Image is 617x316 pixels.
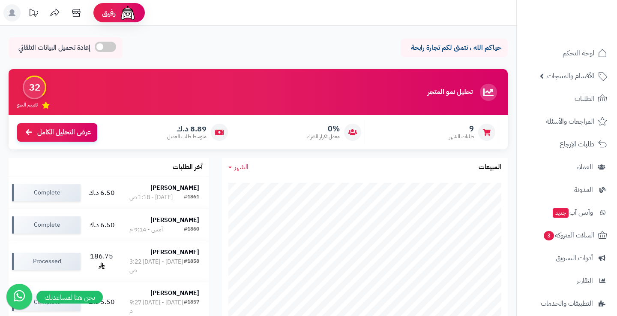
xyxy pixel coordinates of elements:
strong: [PERSON_NAME] [150,183,199,192]
span: إعادة تحميل البيانات التلقائي [18,43,90,53]
span: 8.89 د.ك [167,124,207,134]
a: المراجعات والأسئلة [522,111,612,132]
h3: آخر الطلبات [173,164,203,171]
td: 186.75 [84,241,120,282]
p: حياكم الله ، نتمنى لكم تجارة رابحة [407,43,501,53]
a: الطلبات [522,88,612,109]
span: عرض التحليل الكامل [37,128,91,137]
span: جديد [553,208,569,218]
a: أدوات التسويق [522,248,612,268]
a: السلات المتروكة3 [522,225,612,246]
img: ai-face.png [119,4,136,21]
span: 3 [543,231,554,240]
span: وآتس آب [552,207,593,219]
span: 9 [449,124,474,134]
span: متوسط طلب العميل [167,133,207,140]
span: التطبيقات والخدمات [541,298,593,310]
span: المراجعات والأسئلة [546,115,594,128]
span: طلبات الإرجاع [560,138,594,150]
a: العملاء [522,157,612,177]
span: لوحة التحكم [563,47,594,59]
div: Processed [12,253,81,270]
span: رفيق [102,8,116,18]
div: Complete [12,184,81,201]
span: طلبات الشهر [449,133,474,140]
h3: المبيعات [479,164,501,171]
div: [DATE] - 1:18 ص [129,193,173,202]
div: أمس - 9:14 م [129,225,163,234]
div: #1860 [184,225,199,234]
strong: [PERSON_NAME] [150,289,199,298]
a: المدونة [522,179,612,200]
a: تحديثات المنصة [23,4,44,24]
td: 6.50 د.ك [84,209,120,241]
strong: [PERSON_NAME] [150,248,199,257]
span: العملاء [576,161,593,173]
td: 6.50 د.ك [84,177,120,209]
span: التقارير [577,275,593,287]
a: لوحة التحكم [522,43,612,64]
div: Complete [12,216,81,234]
div: #1858 [184,258,199,275]
strong: [PERSON_NAME] [150,216,199,225]
a: طلبات الإرجاع [522,134,612,155]
span: الشهر [234,162,249,172]
a: الشهر [228,162,249,172]
span: الأقسام والمنتجات [547,70,594,82]
div: [DATE] - [DATE] 3:22 ص [129,258,184,275]
span: معدل تكرار الشراء [307,133,340,140]
img: logo-2.png [559,6,609,24]
span: 0% [307,124,340,134]
span: السلات المتروكة [543,229,594,241]
a: وآتس آبجديد [522,202,612,223]
div: [DATE] - [DATE] 9:27 م [129,298,184,316]
a: عرض التحليل الكامل [17,123,97,142]
span: المدونة [574,184,593,196]
a: التطبيقات والخدمات [522,293,612,314]
h3: تحليل نمو المتجر [428,88,473,96]
a: التقارير [522,270,612,291]
span: الطلبات [575,93,594,105]
span: أدوات التسويق [556,252,593,264]
div: #1861 [184,193,199,202]
div: #1857 [184,298,199,316]
span: تقييم النمو [17,101,38,109]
